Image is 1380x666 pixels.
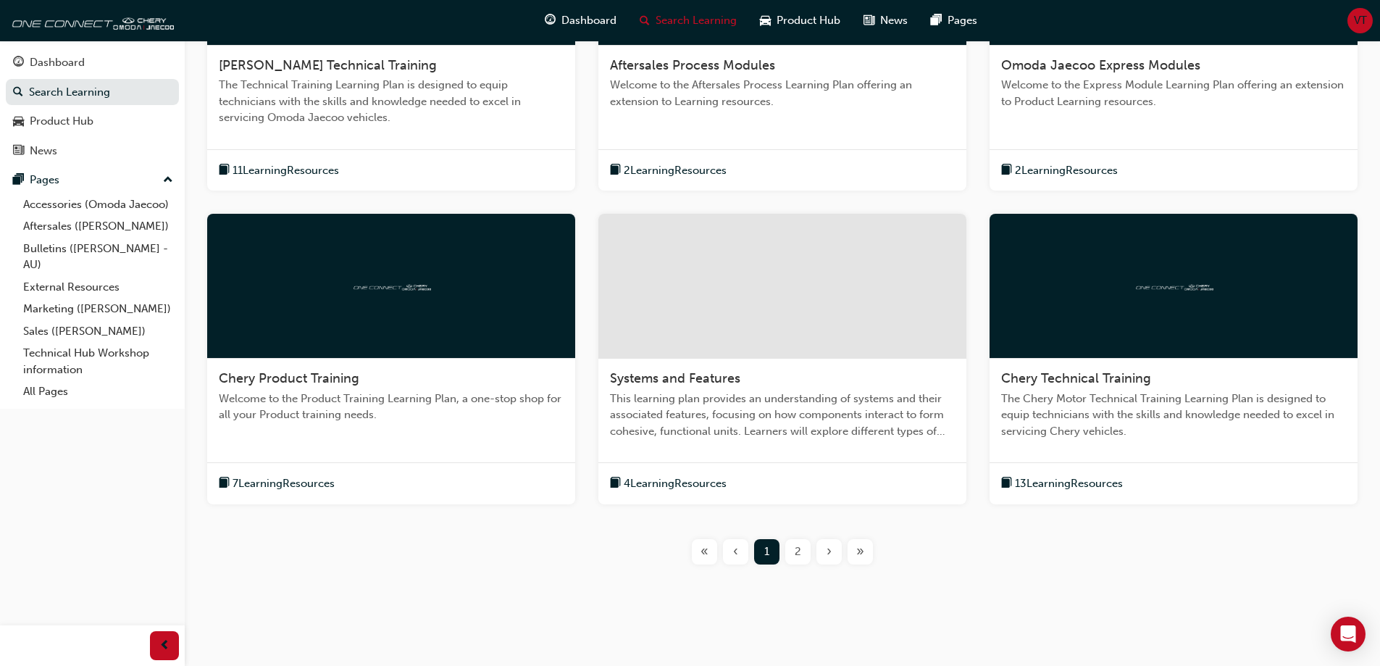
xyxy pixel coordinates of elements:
[610,475,621,493] span: book-icon
[219,370,359,386] span: Chery Product Training
[17,215,179,238] a: Aftersales ([PERSON_NAME])
[1331,617,1366,652] div: Open Intercom Messenger
[845,539,876,565] button: Last page
[159,637,170,655] span: prev-icon
[931,12,942,30] span: pages-icon
[795,544,801,560] span: 2
[990,214,1358,504] a: oneconnectChery Technical TrainingThe Chery Motor Technical Training Learning Plan is designed to...
[610,162,727,180] button: book-icon2LearningResources
[1001,162,1012,180] span: book-icon
[777,12,840,29] span: Product Hub
[1015,162,1118,179] span: 2 Learning Resources
[852,6,919,36] a: news-iconNews
[1001,57,1200,73] span: Omoda Jaecoo Express Modules
[6,108,179,135] a: Product Hub
[610,162,621,180] span: book-icon
[533,6,628,36] a: guage-iconDashboard
[30,113,93,130] div: Product Hub
[598,214,966,504] a: Systems and FeaturesThis learning plan provides an understanding of systems and their associated ...
[1001,475,1123,493] button: book-icon13LearningResources
[689,539,720,565] button: First page
[163,171,173,190] span: up-icon
[610,57,775,73] span: Aftersales Process Modules
[1001,391,1346,440] span: The Chery Motor Technical Training Learning Plan is designed to equip technicians with the skills...
[30,54,85,71] div: Dashboard
[624,475,727,492] span: 4 Learning Resources
[219,391,564,423] span: Welcome to the Product Training Learning Plan, a one-stop shop for all your Product training needs.
[351,279,431,293] img: oneconnect
[30,172,59,188] div: Pages
[1015,475,1123,492] span: 13 Learning Resources
[733,544,738,560] span: ‹
[233,162,339,179] span: 11 Learning Resources
[6,167,179,193] button: Pages
[17,238,179,276] a: Bulletins ([PERSON_NAME] - AU)
[610,475,727,493] button: book-icon4LearningResources
[13,115,24,128] span: car-icon
[1001,475,1012,493] span: book-icon
[13,174,24,187] span: pages-icon
[624,162,727,179] span: 2 Learning Resources
[640,12,650,30] span: search-icon
[219,475,230,493] span: book-icon
[1134,279,1213,293] img: oneconnect
[782,539,814,565] button: Page 2
[1354,12,1367,29] span: VT
[7,6,174,35] img: oneconnect
[13,57,24,70] span: guage-icon
[720,539,751,565] button: Previous page
[6,49,179,76] a: Dashboard
[1001,370,1151,386] span: Chery Technical Training
[751,539,782,565] button: Page 1
[628,6,748,36] a: search-iconSearch Learning
[814,539,845,565] button: Next page
[561,12,616,29] span: Dashboard
[863,12,874,30] span: news-icon
[545,12,556,30] span: guage-icon
[219,77,564,126] span: The Technical Training Learning Plan is designed to equip technicians with the skills and knowled...
[13,145,24,158] span: news-icon
[701,544,708,560] span: «
[6,79,179,106] a: Search Learning
[219,162,339,180] button: book-icon11LearningResources
[610,391,955,440] span: This learning plan provides an understanding of systems and their associated features, focusing o...
[1001,162,1118,180] button: book-icon2LearningResources
[760,12,771,30] span: car-icon
[856,544,864,560] span: »
[748,6,852,36] a: car-iconProduct Hub
[17,276,179,299] a: External Resources
[233,475,335,492] span: 7 Learning Resources
[764,544,769,560] span: 1
[219,162,230,180] span: book-icon
[1001,77,1346,109] span: Welcome to the Express Module Learning Plan offering an extension to Product Learning resources.
[1347,8,1373,33] button: VT
[6,46,179,167] button: DashboardSearch LearningProduct HubNews
[219,475,335,493] button: book-icon7LearningResources
[207,214,575,504] a: oneconnectChery Product TrainingWelcome to the Product Training Learning Plan, a one-stop shop fo...
[17,320,179,343] a: Sales ([PERSON_NAME])
[880,12,908,29] span: News
[17,380,179,403] a: All Pages
[610,370,740,386] span: Systems and Features
[17,342,179,380] a: Technical Hub Workshop information
[919,6,989,36] a: pages-iconPages
[827,544,832,560] span: ›
[6,138,179,165] a: News
[656,12,737,29] span: Search Learning
[30,143,57,159] div: News
[13,86,23,99] span: search-icon
[610,77,955,109] span: Welcome to the Aftersales Process Learning Plan offering an extension to Learning resources.
[948,12,977,29] span: Pages
[219,57,437,73] span: [PERSON_NAME] Technical Training
[17,298,179,320] a: Marketing ([PERSON_NAME])
[17,193,179,216] a: Accessories (Omoda Jaecoo)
